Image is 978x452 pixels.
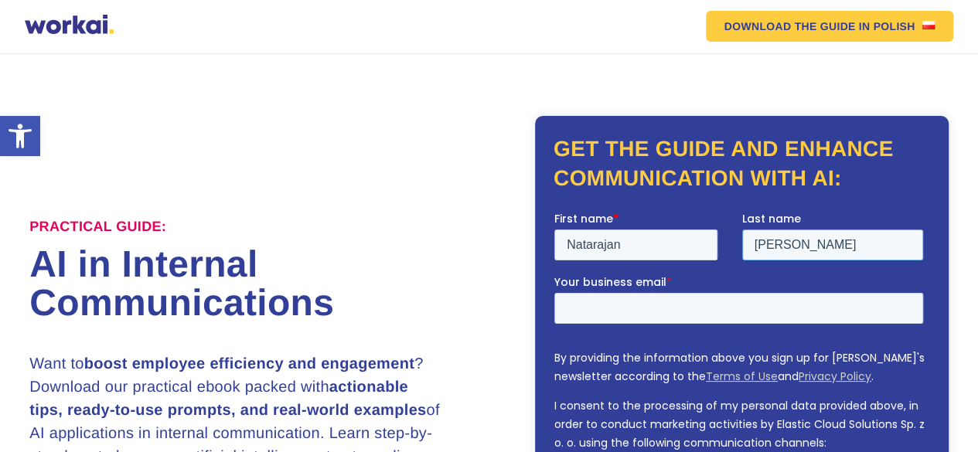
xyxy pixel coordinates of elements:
[922,21,935,29] img: US flag
[706,11,954,42] a: DOWNLOAD THE GUIDEIN POLISHUS flag
[84,355,414,372] strong: boost employee efficiency and engagement
[29,246,489,323] h1: AI in Internal Communications
[29,219,166,236] label: Practical Guide:
[724,21,856,32] em: DOWNLOAD THE GUIDE
[554,134,930,193] h2: Get the guide and enhance communication with AI:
